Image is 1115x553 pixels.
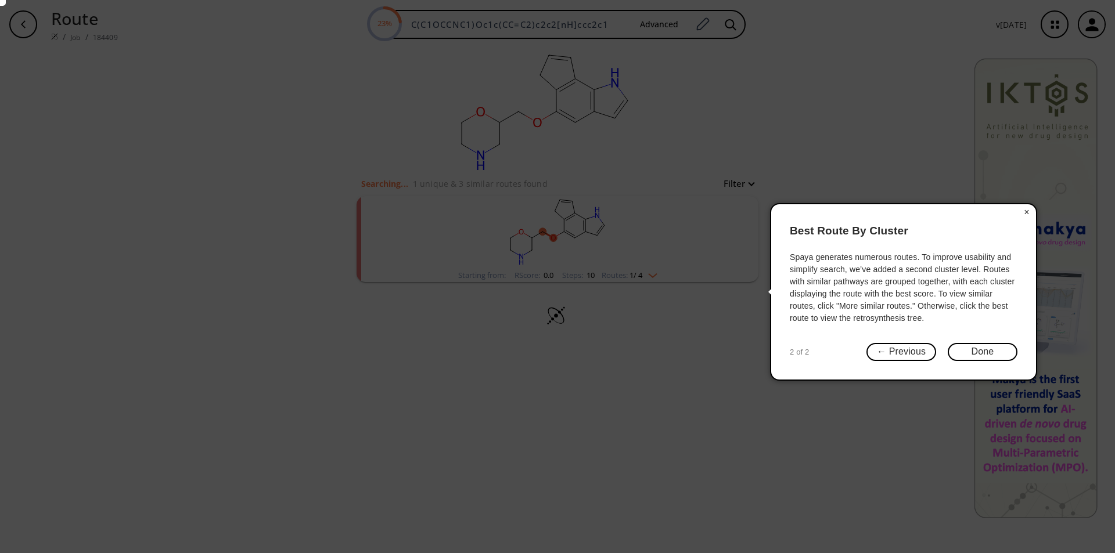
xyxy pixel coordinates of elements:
[790,251,1017,324] div: Spaya generates numerous routes. To improve usability and simplify search, we’ve added a second c...
[790,214,1017,249] header: Best Route By Cluster
[1017,204,1036,221] button: Close
[948,343,1017,361] button: Done
[866,343,936,361] button: ← Previous
[790,346,809,358] span: 2 of 2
